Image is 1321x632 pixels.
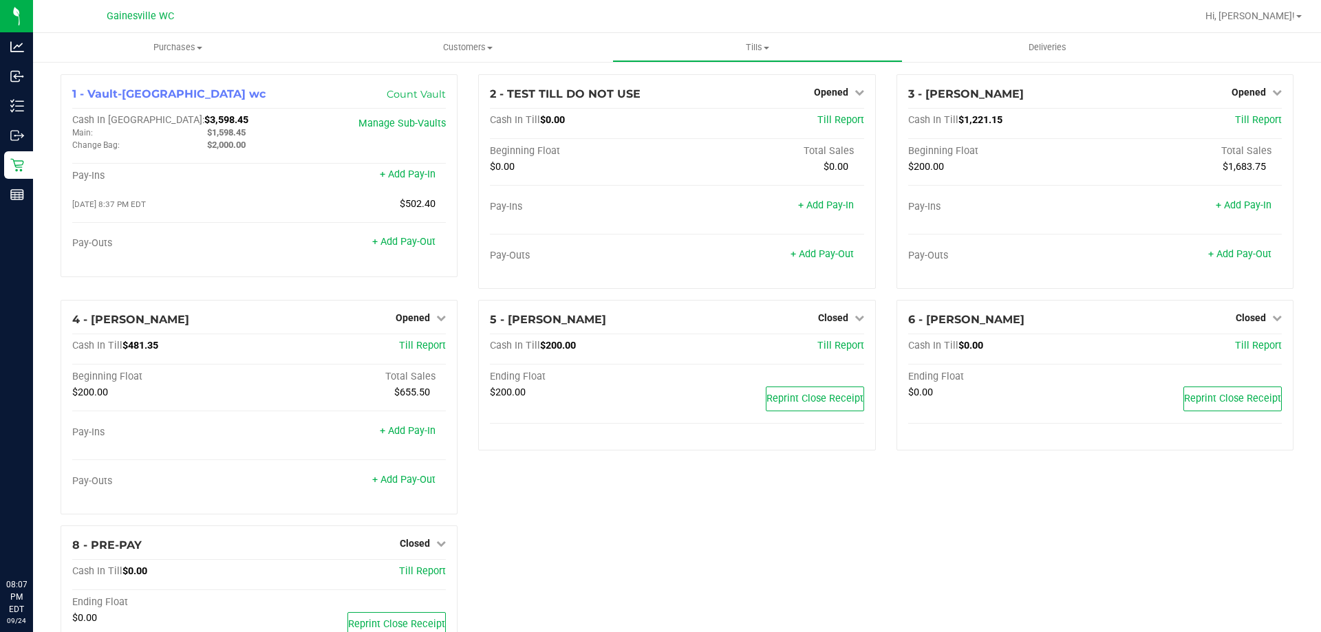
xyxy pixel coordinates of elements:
span: Cash In Till [490,340,540,351]
span: 8 - PRE-PAY [72,538,142,552]
span: $0.00 [490,161,515,173]
a: + Add Pay-In [798,199,854,211]
span: Opened [1232,87,1266,98]
span: $502.40 [400,198,436,210]
span: Main: [72,128,93,138]
span: Purchases [33,41,323,54]
a: Till Report [399,340,446,351]
span: Deliveries [1010,41,1085,54]
a: Till Report [817,340,864,351]
a: Till Report [817,114,864,126]
span: $0.00 [72,612,97,624]
div: Beginning Float [908,145,1095,157]
span: Cash In [GEOGRAPHIC_DATA]: [72,114,204,126]
span: $2,000.00 [207,140,246,150]
span: $0.00 [122,565,147,577]
span: $200.00 [490,386,526,398]
button: Reprint Close Receipt [1183,386,1282,411]
inline-svg: Retail [10,158,24,172]
span: Tills [613,41,901,54]
inline-svg: Reports [10,188,24,201]
span: $655.50 [394,386,430,398]
div: Total Sales [677,145,864,157]
span: Opened [814,87,848,98]
a: + Add Pay-Out [372,474,436,486]
a: Till Report [1235,114,1282,126]
span: Closed [400,538,430,549]
iframe: Resource center unread badge [41,520,57,536]
span: $1,221.15 [958,114,1002,126]
div: Pay-Outs [72,475,259,488]
a: + Add Pay-In [380,168,436,180]
a: Deliveries [903,33,1192,62]
a: + Add Pay-Out [791,248,854,260]
div: Ending Float [908,371,1095,383]
a: Manage Sub-Vaults [358,118,446,129]
span: Reprint Close Receipt [1184,393,1281,404]
span: Cash In Till [908,340,958,351]
span: Gainesville WC [107,10,174,22]
p: 09/24 [6,615,27,626]
span: Cash In Till [72,565,122,577]
span: $0.00 [958,340,983,351]
inline-svg: Inventory [10,99,24,113]
span: Reprint Close Receipt [348,618,445,630]
inline-svg: Analytics [10,40,24,54]
div: Pay-Ins [908,201,1095,213]
span: Change Bag: [72,140,120,150]
div: Pay-Outs [908,250,1095,262]
span: 4 - [PERSON_NAME] [72,313,189,326]
inline-svg: Outbound [10,129,24,142]
span: Cash In Till [72,340,122,351]
span: Reprint Close Receipt [766,393,863,404]
div: Pay-Outs [490,250,677,262]
div: Beginning Float [72,371,259,383]
span: 3 - [PERSON_NAME] [908,87,1024,100]
span: $0.00 [908,386,933,398]
span: Closed [1236,312,1266,323]
div: Pay-Outs [72,237,259,250]
div: Total Sales [259,371,447,383]
span: Closed [818,312,848,323]
div: Pay-Ins [72,426,259,439]
a: Customers [323,33,612,62]
a: + Add Pay-In [1216,199,1271,211]
span: $3,598.45 [204,114,248,126]
a: Till Report [1235,340,1282,351]
button: Reprint Close Receipt [766,386,864,411]
span: 6 - [PERSON_NAME] [908,313,1024,326]
a: + Add Pay-Out [1208,248,1271,260]
span: $0.00 [540,114,565,126]
span: $200.00 [908,161,944,173]
div: Pay-Ins [490,201,677,213]
a: Till Report [399,565,446,577]
span: Customers [323,41,612,54]
span: [DATE] 8:37 PM EDT [72,199,146,209]
span: $0.00 [824,161,848,173]
span: $1,683.75 [1223,161,1266,173]
a: Tills [612,33,902,62]
span: 2 - TEST TILL DO NOT USE [490,87,641,100]
div: Ending Float [490,371,677,383]
div: Pay-Ins [72,170,259,182]
a: + Add Pay-Out [372,236,436,248]
span: $481.35 [122,340,158,351]
span: Cash In Till [490,114,540,126]
span: $200.00 [72,386,108,398]
span: $1,598.45 [207,127,246,138]
a: Count Vault [387,88,446,100]
span: Hi, [PERSON_NAME]! [1205,10,1295,21]
div: Beginning Float [490,145,677,157]
p: 08:07 PM EDT [6,578,27,615]
inline-svg: Inbound [10,69,24,83]
div: Total Sales [1095,145,1282,157]
iframe: Resource center [14,522,55,563]
span: 5 - [PERSON_NAME] [490,313,606,326]
a: + Add Pay-In [380,425,436,437]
